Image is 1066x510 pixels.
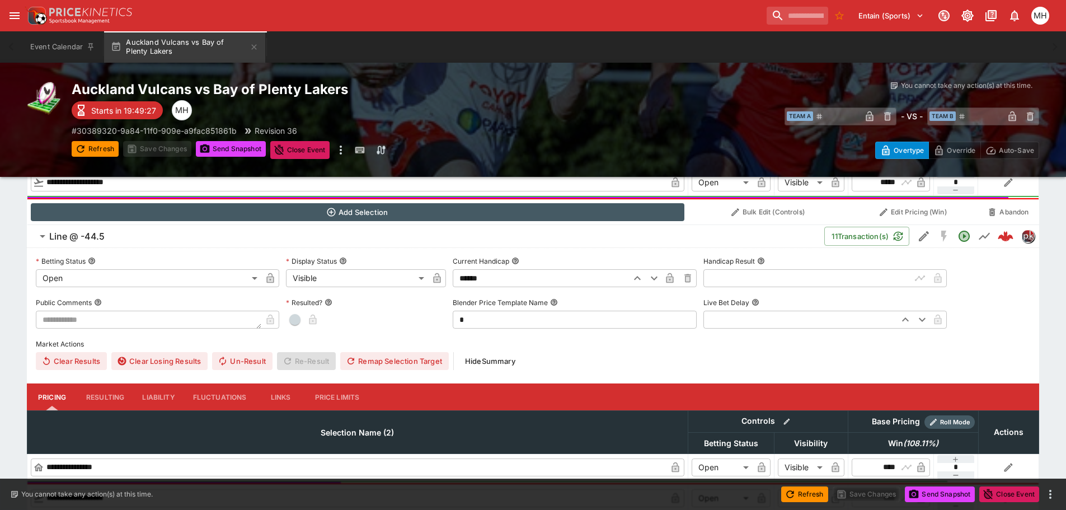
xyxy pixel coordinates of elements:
button: Edit Detail [914,226,934,246]
p: Copy To Clipboard [72,125,237,137]
button: Clear Results [36,352,107,370]
div: Start From [875,142,1039,159]
button: Resulting [77,383,133,410]
p: Live Bet Delay [703,298,749,307]
p: Resulted? [286,298,322,307]
button: Toggle light/dark mode [957,6,978,26]
span: Roll Mode [936,418,975,427]
button: Betting Status [88,257,96,265]
button: HideSummary [458,352,522,370]
button: Price Limits [306,383,369,410]
button: Override [928,142,980,159]
img: PriceKinetics Logo [25,4,47,27]
p: You cannot take any action(s) at this time. [901,81,1032,91]
button: Abandon [982,203,1035,221]
button: Refresh [72,141,119,157]
button: Auto-Save [980,142,1039,159]
p: Revision 36 [255,125,297,137]
p: Overtype [894,144,924,156]
label: Market Actions [36,335,1030,352]
button: 11Transaction(s) [824,227,909,246]
p: Auto-Save [999,144,1034,156]
button: Handicap Result [757,257,765,265]
em: ( 108.11 %) [903,437,938,450]
div: Michael Hutchinson [1031,7,1049,25]
button: Connected to PK [934,6,954,26]
button: Auckland Vulcans vs Bay of Plenty Lakers [104,31,265,63]
img: pricekinetics [1022,230,1034,242]
h6: - VS - [901,110,923,122]
button: more [1044,488,1057,501]
h6: Line @ -44.5 [49,231,105,242]
p: Handicap Result [703,256,755,266]
img: PriceKinetics [49,8,132,16]
p: Public Comments [36,298,92,307]
button: Remap Selection Target [340,352,449,370]
div: Michael Hutchinson [172,100,192,120]
button: Open [954,226,974,246]
button: open drawer [4,6,25,26]
button: Documentation [981,6,1001,26]
span: Re-Result [277,352,336,370]
div: Open [692,458,753,476]
div: Open [692,174,753,191]
p: Override [947,144,975,156]
button: Live Bet Delay [752,298,759,306]
button: Un-Result [212,352,272,370]
button: Send Snapshot [905,486,975,502]
p: Current Handicap [453,256,509,266]
button: Pricing [27,383,77,410]
div: Visible [778,174,826,191]
button: Bulk edit [779,414,794,429]
a: 0a619f58-4f4e-4d32-9092-54e516d03185 [994,225,1017,247]
button: Public Comments [94,298,102,306]
div: pricekinetics [1021,230,1035,243]
button: Current Handicap [511,257,519,265]
th: Controls [688,411,848,433]
p: Betting Status [36,256,86,266]
button: Fluctuations [184,383,256,410]
button: Resulted? [325,298,332,306]
p: You cannot take any action(s) at this time. [21,489,153,499]
button: SGM Disabled [934,226,954,246]
h2: Copy To Clipboard [72,81,556,98]
button: No Bookmarks [830,7,848,25]
button: Close Event [270,141,330,159]
button: Edit Pricing (Win) [851,203,975,221]
svg: Open [957,230,971,243]
button: Bulk Edit (Controls) [691,203,844,221]
span: Visibility [782,437,840,450]
input: search [767,7,828,25]
img: rugby_league.png [27,81,63,116]
img: logo-cerberus--red.svg [998,228,1013,244]
button: Send Snapshot [196,141,266,157]
button: Links [256,383,306,410]
button: Clear Losing Results [111,352,208,370]
p: Display Status [286,256,337,266]
button: Blender Price Template Name [550,298,558,306]
button: Line @ -44.5 [27,225,824,247]
div: 0a619f58-4f4e-4d32-9092-54e516d03185 [998,228,1013,244]
button: Select Tenant [852,7,931,25]
img: Sportsbook Management [49,18,110,24]
span: Win(108.11%) [876,437,951,450]
button: Refresh [781,486,828,502]
th: Actions [978,411,1039,454]
div: Visible [778,458,826,476]
div: Open [36,269,261,287]
button: Liability [133,383,184,410]
span: Betting Status [692,437,771,450]
button: Event Calendar [24,31,102,63]
div: Show/hide Price Roll mode configuration. [924,415,975,429]
button: more [334,141,347,159]
div: Visible [286,269,428,287]
p: Starts in 19:49:27 [91,105,156,116]
button: Michael Hutchinson [1028,3,1053,28]
button: Notifications [1004,6,1025,26]
button: Add Selection [31,203,685,221]
span: Team B [929,111,956,121]
button: Display Status [339,257,347,265]
button: Close Event [979,486,1039,502]
span: Team A [787,111,813,121]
